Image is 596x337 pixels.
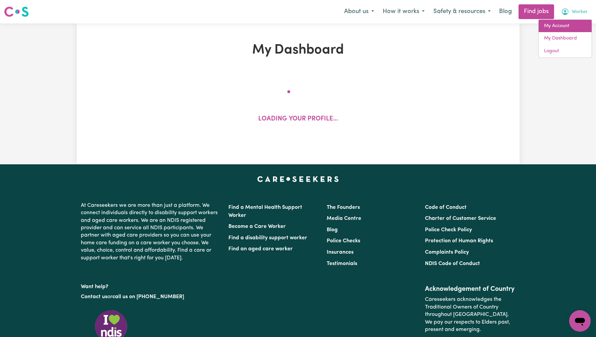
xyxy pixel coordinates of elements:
[425,293,515,336] p: Careseekers acknowledges the Traditional Owners of Country throughout [GEOGRAPHIC_DATA]. We pay o...
[327,205,360,210] a: The Founders
[572,8,588,16] span: Worker
[327,216,361,221] a: Media Centre
[378,5,429,19] button: How it works
[327,227,338,233] a: Blog
[340,5,378,19] button: About us
[228,235,307,241] a: Find a disability support worker
[557,5,592,19] button: My Account
[425,205,467,210] a: Code of Conduct
[81,280,220,290] p: Want help?
[4,4,29,19] a: Careseekers logo
[228,205,302,218] a: Find a Mental Health Support Worker
[538,19,592,58] div: My Account
[495,4,516,19] a: Blog
[425,227,472,233] a: Police Check Policy
[257,176,339,182] a: Careseekers home page
[539,32,592,45] a: My Dashboard
[425,216,496,221] a: Charter of Customer Service
[81,199,220,264] p: At Careseekers we are more than just a platform. We connect individuals directly to disability su...
[258,114,338,124] p: Loading your profile...
[539,20,592,32] a: My Account
[228,224,286,229] a: Become a Care Worker
[429,5,495,19] button: Safety & resources
[228,246,293,252] a: Find an aged care worker
[112,294,184,300] a: call us on [PHONE_NUMBER]
[425,285,515,293] h2: Acknowledgement of Country
[327,250,354,255] a: Insurances
[569,310,591,332] iframe: Button to launch messaging window
[425,250,469,255] a: Complaints Policy
[4,6,29,18] img: Careseekers logo
[327,238,360,244] a: Police Checks
[425,261,480,266] a: NDIS Code of Conduct
[539,45,592,58] a: Logout
[425,238,493,244] a: Protection of Human Rights
[155,42,442,58] h1: My Dashboard
[81,290,220,303] p: or
[327,261,357,266] a: Testimonials
[519,4,554,19] a: Find jobs
[81,294,107,300] a: Contact us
